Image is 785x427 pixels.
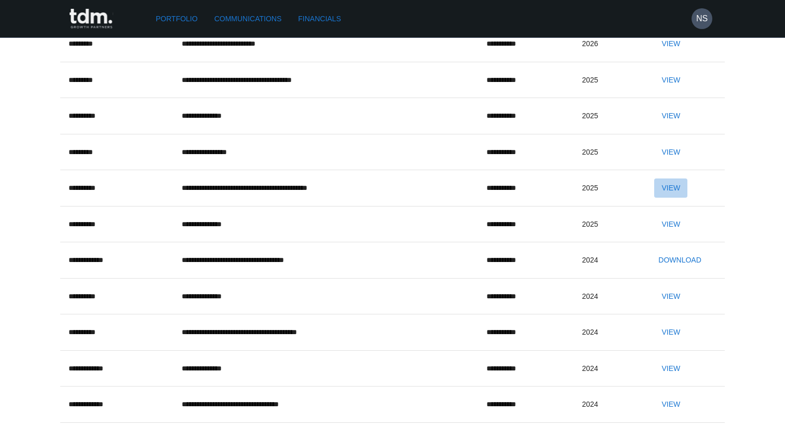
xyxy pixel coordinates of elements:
[696,12,708,25] h6: NS
[574,242,646,279] td: 2024
[654,359,687,378] button: View
[654,215,687,234] button: View
[574,26,646,62] td: 2026
[654,71,687,90] button: View
[574,387,646,423] td: 2024
[574,98,646,134] td: 2025
[210,9,286,29] a: Communications
[654,178,687,198] button: View
[574,170,646,206] td: 2025
[294,9,345,29] a: Financials
[654,287,687,306] button: View
[574,314,646,351] td: 2024
[574,134,646,170] td: 2025
[574,62,646,98] td: 2025
[654,34,687,53] button: View
[692,8,712,29] button: NS
[654,143,687,162] button: View
[574,206,646,242] td: 2025
[152,9,202,29] a: Portfolio
[574,350,646,387] td: 2024
[654,323,687,342] button: View
[654,251,705,270] button: Download
[654,395,687,414] button: View
[654,106,687,126] button: View
[574,278,646,314] td: 2024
